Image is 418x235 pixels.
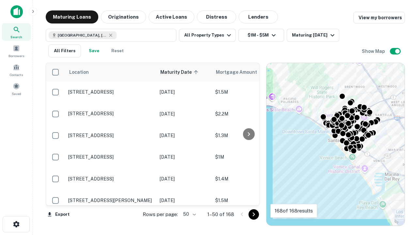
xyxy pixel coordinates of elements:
button: Reset [107,44,128,57]
p: 168 of 168 results [275,207,313,215]
p: [STREET_ADDRESS] [68,89,153,95]
a: Borrowers [2,42,31,60]
button: Originations [101,10,146,23]
button: Export [46,210,71,219]
button: Go to next page [249,209,259,220]
p: [STREET_ADDRESS] [68,176,153,182]
span: Saved [12,91,21,96]
button: Lenders [239,10,278,23]
span: Mortgage Amount [216,68,265,76]
div: 50 [181,210,197,219]
button: Active Loans [149,10,194,23]
p: $1.3M [215,132,281,139]
iframe: Chat Widget [385,183,418,214]
div: 0 0 [266,63,405,226]
p: [STREET_ADDRESS][PERSON_NAME] [68,197,153,203]
img: capitalize-icon.png [10,5,23,18]
p: [STREET_ADDRESS] [68,154,153,160]
th: Location [65,63,156,81]
a: Search [2,23,31,41]
div: Maturing [DATE] [292,31,336,39]
button: Maturing Loans [46,10,98,23]
button: Save your search to get updates of matches that match your search criteria. [84,44,104,57]
p: Rows per page: [143,211,178,218]
p: [DATE] [160,153,209,161]
p: [DATE] [160,132,209,139]
th: Mortgage Amount [212,63,284,81]
button: [GEOGRAPHIC_DATA], [GEOGRAPHIC_DATA], [GEOGRAPHIC_DATA] [46,29,176,42]
button: Maturing [DATE] [287,29,339,42]
p: $2.2M [215,110,281,117]
p: [DATE] [160,175,209,182]
span: [GEOGRAPHIC_DATA], [GEOGRAPHIC_DATA], [GEOGRAPHIC_DATA] [58,32,107,38]
span: Borrowers [8,53,24,58]
p: $1M [215,153,281,161]
th: Maturity Date [156,63,212,81]
p: [STREET_ADDRESS] [68,111,153,117]
span: Search [10,34,22,39]
span: Location [69,68,89,76]
a: View my borrowers [353,12,405,23]
button: Distress [197,10,236,23]
span: Maturity Date [160,68,200,76]
p: 1–50 of 168 [207,211,234,218]
a: Contacts [2,61,31,79]
p: $1.5M [215,197,281,204]
button: All Property Types [179,29,236,42]
span: Contacts [10,72,23,77]
button: $1M - $5M [238,29,284,42]
p: [DATE] [160,197,209,204]
p: $1.4M [215,175,281,182]
p: $1.5M [215,88,281,96]
p: [STREET_ADDRESS] [68,133,153,138]
a: Saved [2,80,31,98]
button: All Filters [48,44,81,57]
h6: Show Map [362,48,386,55]
p: [DATE] [160,110,209,117]
p: [DATE] [160,88,209,96]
